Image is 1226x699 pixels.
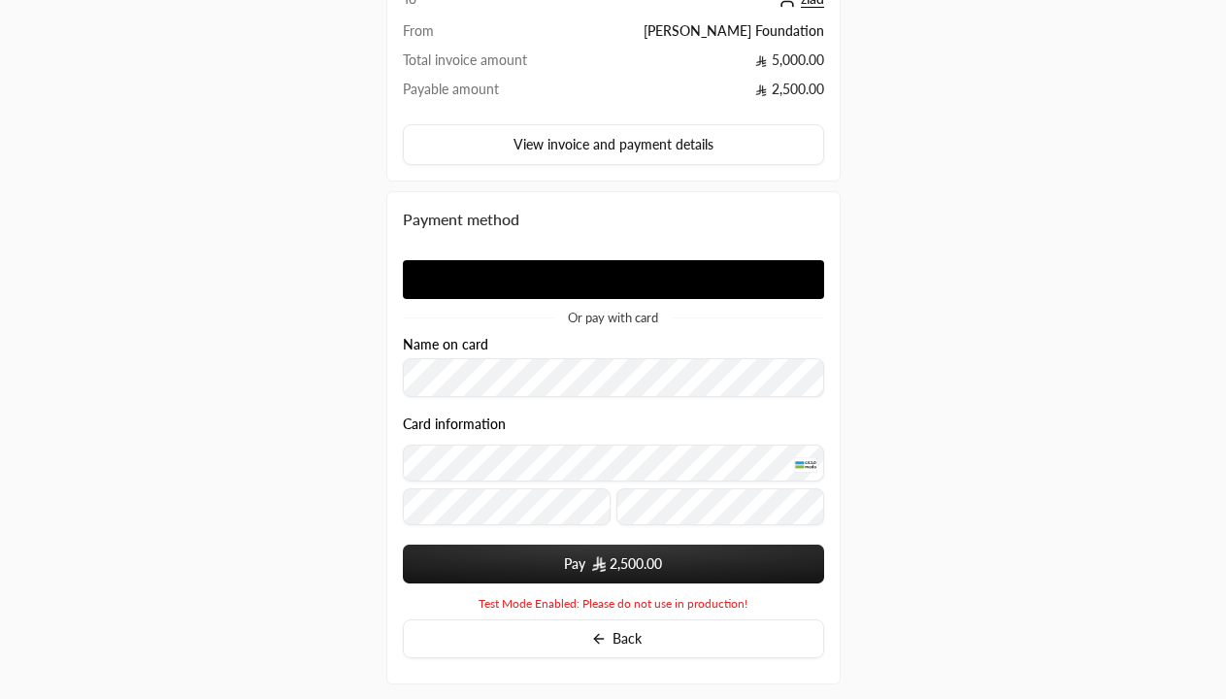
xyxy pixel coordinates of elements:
[616,488,824,525] input: CVC
[403,337,824,398] div: Name on card
[403,445,824,482] input: Credit Card
[403,416,506,432] legend: Card information
[568,312,658,324] span: Or pay with card
[403,124,824,165] button: View invoice and payment details
[403,80,575,109] td: Payable amount
[592,556,606,572] img: SAR
[574,21,823,50] td: [PERSON_NAME] Foundation
[479,596,747,612] span: Test Mode Enabled: Please do not use in production!
[403,545,824,583] button: Pay SAR2,500.00
[403,21,575,50] td: From
[574,80,823,109] td: 2,500.00
[403,50,575,80] td: Total invoice amount
[403,337,488,352] label: Name on card
[794,456,817,472] img: MADA
[403,488,611,525] input: Expiry date
[574,50,823,80] td: 5,000.00
[403,416,824,532] div: Card information
[403,208,824,231] div: Payment method
[610,554,662,574] span: 2,500.00
[403,619,824,658] button: Back
[613,632,642,646] span: Back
